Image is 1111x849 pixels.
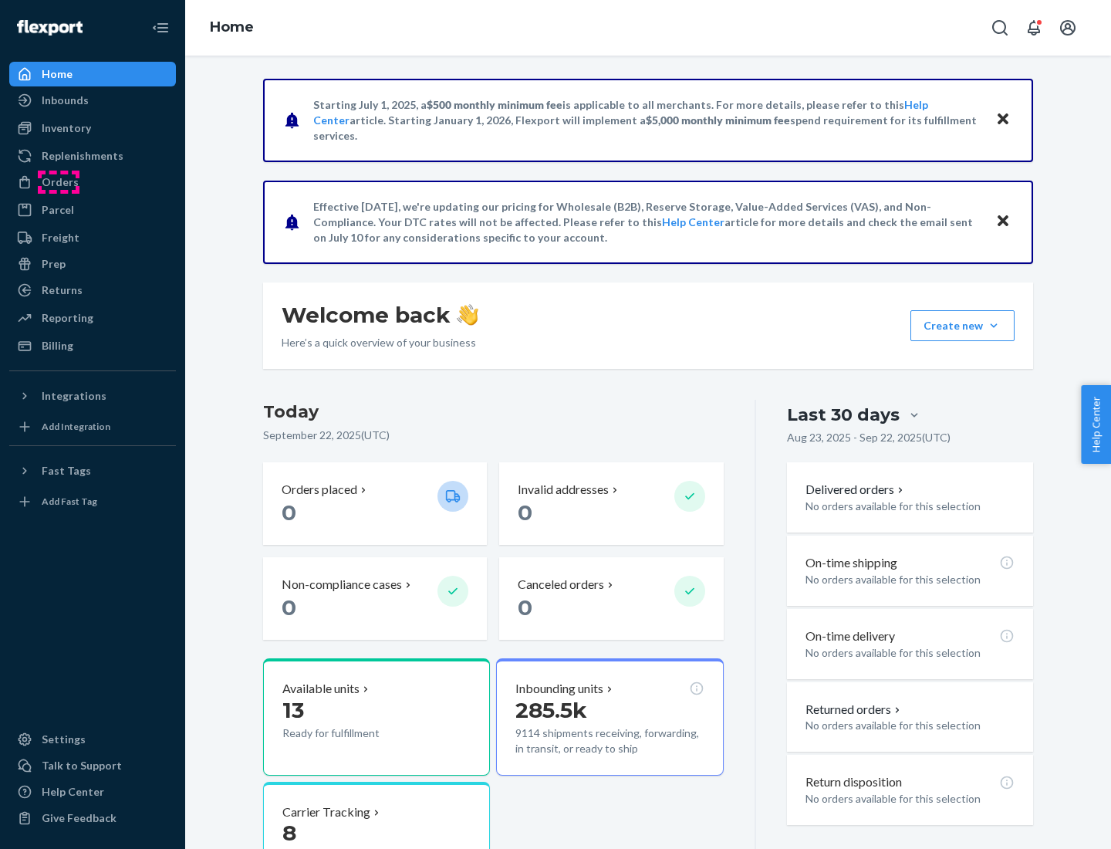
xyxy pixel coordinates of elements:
[518,594,532,621] span: 0
[9,116,176,140] a: Inventory
[42,282,83,298] div: Returns
[1018,12,1049,43] button: Open notifications
[518,481,609,499] p: Invalid addresses
[42,784,104,800] div: Help Center
[198,5,266,50] ol: breadcrumbs
[42,148,123,164] div: Replenishments
[42,120,91,136] div: Inventory
[993,211,1013,233] button: Close
[282,820,296,846] span: 8
[9,278,176,303] a: Returns
[210,19,254,36] a: Home
[42,420,110,433] div: Add Integration
[282,803,370,821] p: Carrier Tracking
[282,301,478,329] h1: Welcome back
[9,88,176,113] a: Inbounds
[805,554,897,572] p: On-time shipping
[427,98,562,111] span: $500 monthly minimum fee
[263,658,490,776] button: Available units13Ready for fulfillment
[9,198,176,222] a: Parcel
[499,557,723,640] button: Canceled orders 0
[42,174,79,190] div: Orders
[282,594,296,621] span: 0
[9,144,176,168] a: Replenishments
[42,310,93,326] div: Reporting
[515,680,603,698] p: Inbounding units
[42,463,91,479] div: Fast Tags
[787,430,951,445] p: Aug 23, 2025 - Sep 22, 2025 ( UTC )
[42,256,66,272] div: Prep
[9,414,176,439] a: Add Integration
[263,400,724,424] h3: Today
[518,576,604,594] p: Canceled orders
[805,645,1015,661] p: No orders available for this selection
[9,458,176,483] button: Fast Tags
[1081,385,1111,464] button: Help Center
[282,726,425,741] p: Ready for fulfillment
[263,462,487,545] button: Orders placed 0
[145,12,176,43] button: Close Navigation
[9,780,176,804] a: Help Center
[9,62,176,86] a: Home
[42,93,89,108] div: Inbounds
[42,230,79,245] div: Freight
[910,310,1015,341] button: Create new
[42,758,122,773] div: Talk to Support
[993,109,1013,131] button: Close
[805,572,1015,587] p: No orders available for this selection
[515,726,704,756] p: 9114 shipments receiving, forwarding, in transit, or ready to ship
[42,338,73,353] div: Billing
[42,810,117,826] div: Give Feedback
[282,499,296,526] span: 0
[17,20,83,36] img: Flexport logo
[805,791,1015,807] p: No orders available for this selection
[9,170,176,194] a: Orders
[9,727,176,752] a: Settings
[646,113,790,127] span: $5,000 monthly minimum fee
[282,697,304,723] span: 13
[805,773,902,791] p: Return disposition
[42,495,97,508] div: Add Fast Tag
[805,499,1015,514] p: No orders available for this selection
[263,428,724,443] p: September 22, 2025 ( UTC )
[42,66,73,82] div: Home
[282,576,402,594] p: Non-compliance cases
[263,557,487,640] button: Non-compliance cases 0
[9,306,176,330] a: Reporting
[9,489,176,514] a: Add Fast Tag
[496,658,723,776] button: Inbounding units285.5k9114 shipments receiving, forwarding, in transit, or ready to ship
[9,753,176,778] a: Talk to Support
[9,333,176,358] a: Billing
[1052,12,1083,43] button: Open account menu
[805,481,907,499] button: Delivered orders
[984,12,1015,43] button: Open Search Box
[805,718,1015,733] p: No orders available for this selection
[457,304,478,326] img: hand-wave emoji
[518,499,532,526] span: 0
[805,627,895,645] p: On-time delivery
[805,701,903,719] button: Returned orders
[42,388,106,404] div: Integrations
[42,202,74,218] div: Parcel
[9,225,176,250] a: Freight
[662,215,724,228] a: Help Center
[9,252,176,276] a: Prep
[42,732,86,747] div: Settings
[9,806,176,830] button: Give Feedback
[787,403,900,427] div: Last 30 days
[282,481,357,499] p: Orders placed
[282,335,478,350] p: Here’s a quick overview of your business
[515,697,587,723] span: 285.5k
[313,199,981,245] p: Effective [DATE], we're updating our pricing for Wholesale (B2B), Reserve Storage, Value-Added Se...
[313,97,981,144] p: Starting July 1, 2025, a is applicable to all merchants. For more details, please refer to this a...
[499,462,723,545] button: Invalid addresses 0
[9,384,176,408] button: Integrations
[282,680,360,698] p: Available units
